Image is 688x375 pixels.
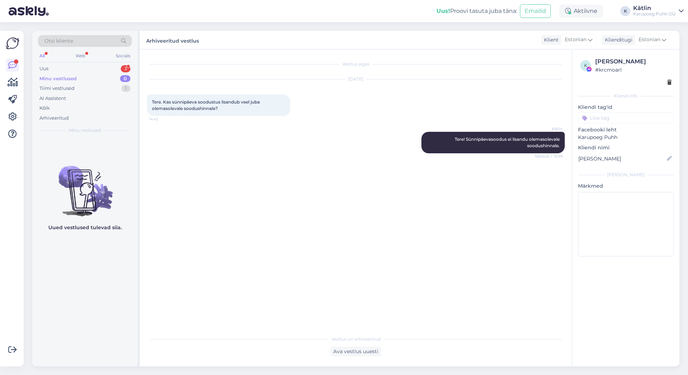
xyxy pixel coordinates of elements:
[578,112,674,123] input: Lisa tag
[633,5,676,11] div: Kätlin
[39,65,48,72] div: Uus
[578,155,665,163] input: Lisa nimi
[121,65,130,72] div: 3
[39,95,66,102] div: AI Assistent
[520,4,551,18] button: Emailid
[578,134,674,141] p: Karupoeg Puhh
[331,336,381,342] span: Vestlus on arhiveeritud
[559,5,603,18] div: Aktiivne
[578,182,674,190] p: Märkmed
[152,99,261,111] span: Tere. Kas sünnipäeva soodustus lisandub veel juba olemasolevale soodushinnale?
[584,63,587,68] span: k
[565,36,587,44] span: Estonian
[633,11,676,17] div: Karupoeg Puhh OÜ
[330,347,381,356] div: Ava vestlus uuesti
[48,224,122,231] p: Uued vestlused tulevad siia.
[32,153,138,217] img: No chats
[578,144,674,152] p: Kliendi nimi
[114,51,132,61] div: Socials
[595,57,672,66] div: [PERSON_NAME]
[147,61,565,67] div: Vestlus algas
[639,36,660,44] span: Estonian
[455,136,561,148] span: Tere! Sünnipäevasoodus ei lisandu olemasolevale soodushinnale.
[620,6,630,16] div: K
[578,104,674,111] p: Kliendi tag'id
[39,85,75,92] div: Tiimi vestlused
[39,75,77,82] div: Minu vestlused
[6,37,19,50] img: Askly Logo
[44,37,73,45] span: Otsi kliente
[633,5,684,17] a: KätlinKarupoeg Puhh OÜ
[541,36,559,44] div: Klient
[74,51,87,61] div: Web
[39,115,69,122] div: Arhiveeritud
[578,172,674,178] div: [PERSON_NAME]
[578,126,674,134] p: Facebooki leht
[602,36,632,44] div: Klienditugi
[147,76,565,82] div: [DATE]
[39,105,50,112] div: Kõik
[69,127,101,134] span: Minu vestlused
[578,93,674,99] div: Kliendi info
[536,126,563,131] span: Kätlin
[436,8,450,14] b: Uus!
[146,35,199,45] label: Arhiveeritud vestlus
[436,7,517,15] div: Proovi tasuta juba täna:
[120,75,130,82] div: 0
[595,66,672,74] div: # krcmoarl
[121,85,130,92] div: 1
[149,116,176,122] span: 14:42
[38,51,46,61] div: All
[535,154,563,159] span: Nähtud ✓ 15:39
